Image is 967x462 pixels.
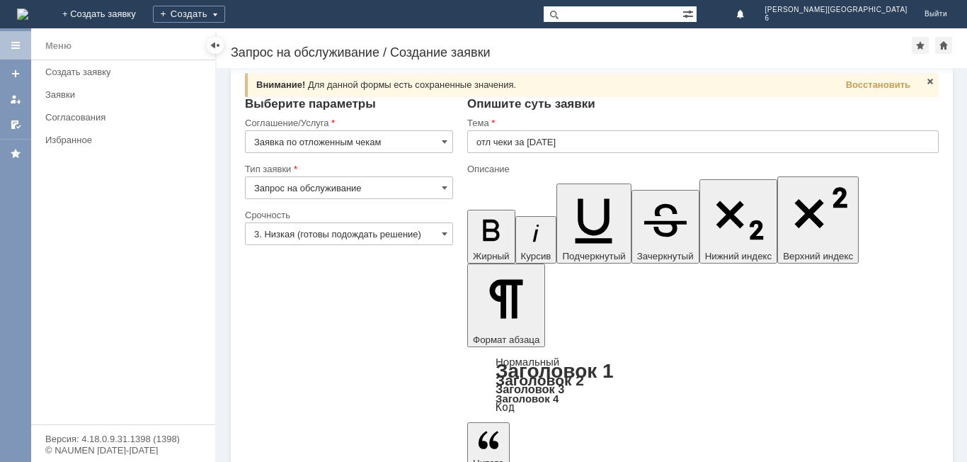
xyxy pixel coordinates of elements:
a: Заголовок 3 [496,383,564,395]
a: Перейти на домашнюю страницу [17,9,28,20]
span: Жирный [473,251,510,261]
div: Соглашение/Услуга [245,118,450,128]
a: Создать заявку [4,62,27,85]
span: Внимание! [256,79,305,90]
div: Версия: 4.18.0.9.31.1398 (1398) [45,434,201,444]
span: Верхний индекс [783,251,853,261]
button: Формат абзаца [467,264,545,347]
span: Опишите суть заявки [467,97,595,111]
a: Мои заявки [4,88,27,111]
div: Согласования [45,112,207,123]
a: Заголовок 2 [496,372,584,388]
div: Сделать домашней страницей [935,37,952,54]
a: Согласования [40,106,212,128]
span: Подчеркнутый [562,251,625,261]
div: © NAUMEN [DATE]-[DATE] [45,446,201,455]
div: Срочность [245,210,450,220]
span: Восстановить [846,79,910,90]
a: Заголовок 1 [496,360,614,382]
div: Создать заявку [45,67,207,77]
span: Формат абзаца [473,334,539,345]
a: Заголовок 4 [496,393,559,405]
a: Заявки [40,84,212,106]
a: Код [496,401,515,414]
button: Нижний индекс [699,179,778,264]
span: Зачеркнутый [637,251,694,261]
span: 6 [765,14,908,23]
span: Закрыть [925,76,936,87]
div: Скрыть меню [207,37,224,54]
span: Для данной формы есть сохраненные значения. [308,79,516,90]
span: [PERSON_NAME][GEOGRAPHIC_DATA] [765,6,908,14]
button: Зачеркнутый [631,190,699,264]
div: Меню [45,38,71,55]
button: Жирный [467,210,515,264]
span: Нижний индекс [705,251,772,261]
div: Тема [467,118,936,128]
div: Формат абзаца [467,357,939,412]
div: Избранное [45,135,191,145]
div: Добавить в избранное [912,37,929,54]
div: Создать [153,6,225,23]
button: Курсив [515,216,557,264]
span: Выберите параметры [245,97,376,111]
a: Мои согласования [4,113,27,136]
button: Верхний индекс [777,176,859,264]
div: Запрос на обслуживание / Создание заявки [231,45,912,60]
div: Тип заявки [245,164,450,174]
div: Описание [467,164,936,174]
div: Заявки [45,89,207,100]
button: Подчеркнутый [556,184,631,264]
a: Нормальный [496,356,559,368]
a: Создать заявку [40,61,212,83]
img: logo [17,9,28,20]
span: Расширенный поиск [682,6,697,20]
span: Курсив [521,251,551,261]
